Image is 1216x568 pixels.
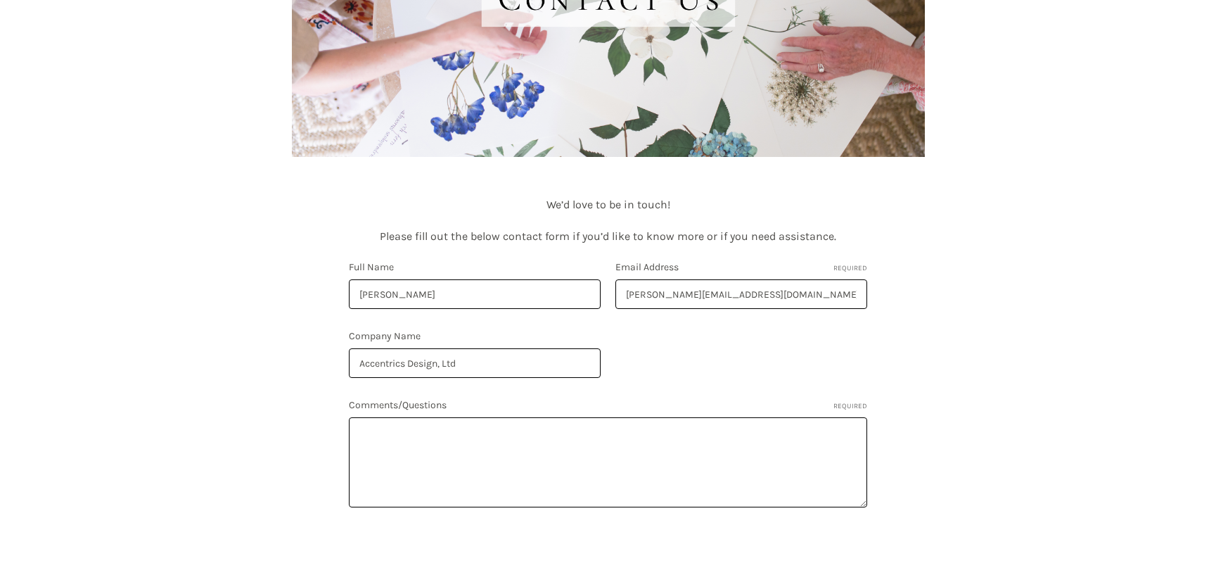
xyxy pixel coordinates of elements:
font: Please fill out the below contact form if you’d like to know more or if you need assistance. [380,229,836,243]
font: We’d love to be in touch! [546,198,670,211]
small: Required [833,401,867,412]
label: Full Name [349,260,601,274]
label: Email Address [615,260,867,274]
small: Required [833,263,867,274]
label: Company Name [349,329,601,343]
label: Comments/Questions [349,398,867,412]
